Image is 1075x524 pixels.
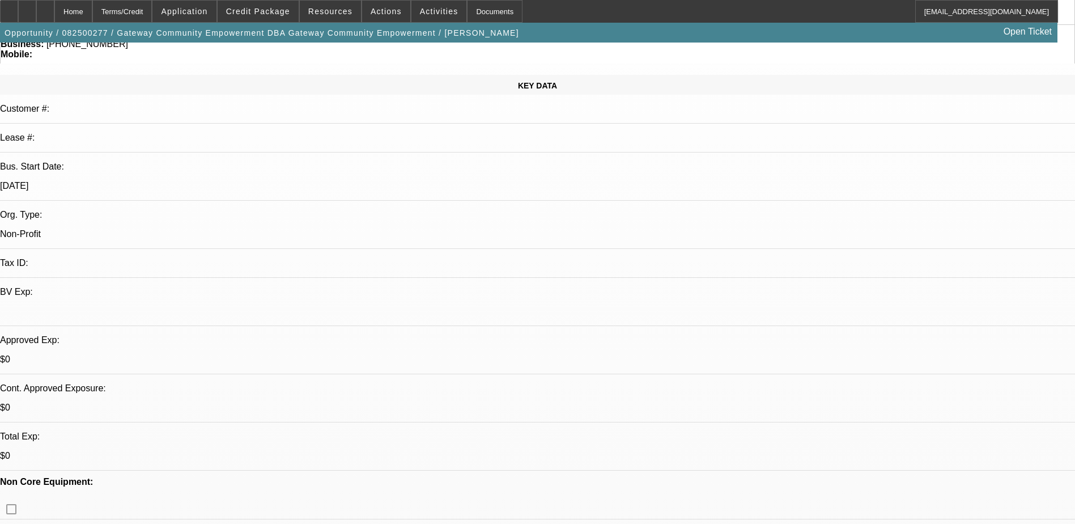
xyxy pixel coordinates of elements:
button: Credit Package [218,1,299,22]
span: KEY DATA [518,81,557,90]
span: Actions [371,7,402,16]
span: Application [161,7,207,16]
strong: Mobile: [1,49,32,59]
span: Opportunity / 082500277 / Gateway Community Empowerment DBA Gateway Community Empowerment / [PERS... [5,28,519,37]
button: Resources [300,1,361,22]
button: Actions [362,1,410,22]
span: Credit Package [226,7,290,16]
button: Application [152,1,216,22]
a: Open Ticket [999,22,1056,41]
span: Resources [308,7,352,16]
button: Activities [411,1,467,22]
span: Activities [420,7,458,16]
